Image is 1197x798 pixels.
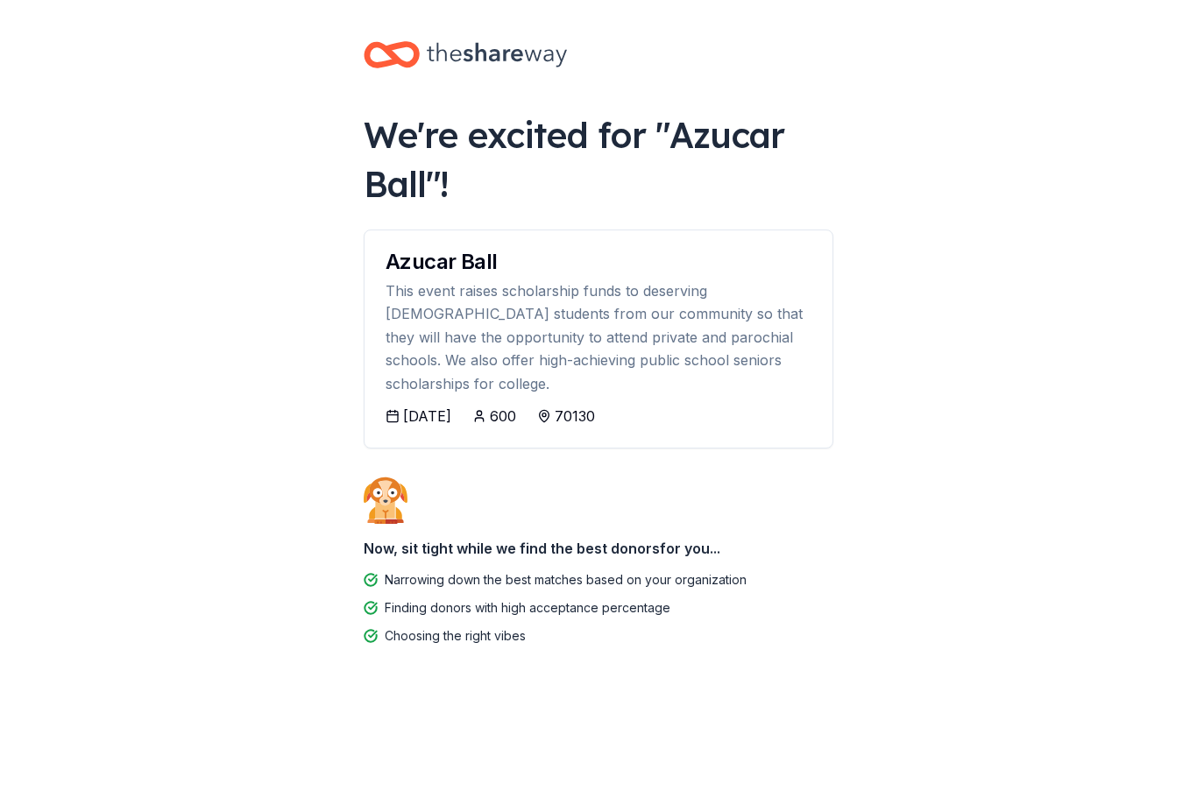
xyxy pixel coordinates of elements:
[490,406,516,427] div: 600
[385,570,747,591] div: Narrowing down the best matches based on your organization
[403,406,451,427] div: [DATE]
[385,626,526,647] div: Choosing the right vibes
[555,406,595,427] div: 70130
[386,280,811,396] div: This event raises scholarship funds to deserving [DEMOGRAPHIC_DATA] students from our community s...
[364,111,833,209] div: We're excited for " Azucar Ball "!
[364,532,833,567] div: Now, sit tight while we find the best donors for you...
[385,598,670,619] div: Finding donors with high acceptance percentage
[386,252,811,273] div: Azucar Ball
[364,477,407,525] img: Dog waiting patiently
